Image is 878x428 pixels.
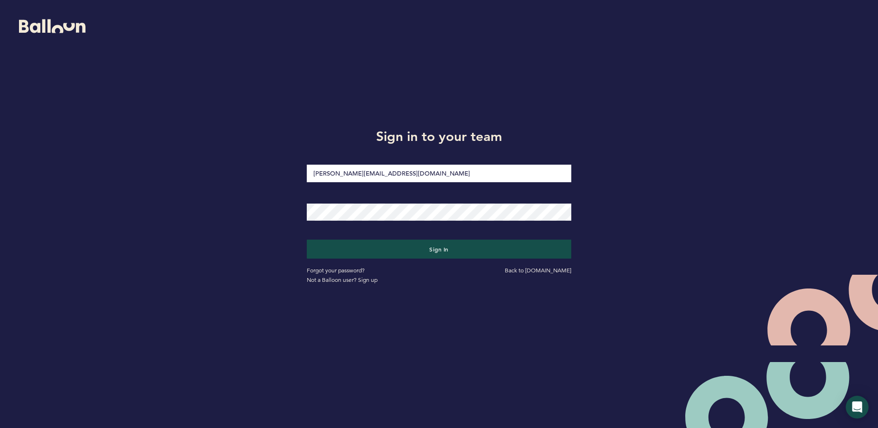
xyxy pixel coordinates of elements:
[307,267,365,274] a: Forgot your password?
[307,165,571,182] input: Email
[846,396,869,419] div: Open Intercom Messenger
[505,267,571,274] a: Back to [DOMAIN_NAME]
[300,127,578,146] h1: Sign in to your team
[429,245,449,253] span: Sign in
[307,276,378,283] a: Not a Balloon user? Sign up
[307,240,571,259] button: Sign in
[307,204,571,221] input: Password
